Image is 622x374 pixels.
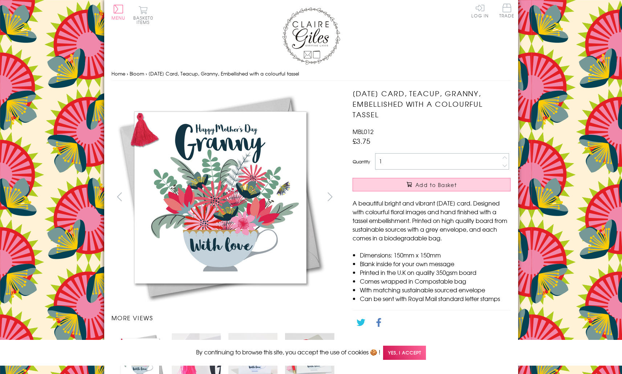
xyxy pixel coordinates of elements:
img: Claire Giles Greetings Cards [282,7,340,65]
button: next [322,188,338,205]
p: A beautiful bright and vibrant [DATE] card. Designed with colourful floral images and hand finish... [353,199,511,242]
a: Trade [499,4,515,19]
button: Menu [111,5,126,20]
nav: breadcrumbs [111,66,511,81]
span: Add to Basket [415,181,457,188]
span: Yes, I accept [383,346,426,360]
span: MBL012 [353,127,374,136]
a: Log In [471,4,489,18]
li: Dimensions: 150mm x 150mm [360,251,511,259]
li: Blank inside for your own message [360,259,511,268]
h3: More views [111,313,338,322]
button: Basket0 items [133,6,153,24]
span: [DATE] Card, Teacup, Granny, Embellished with a colourful tassel [149,70,299,77]
li: Printed in the U.K on quality 350gsm board [360,268,511,277]
a: Home [111,70,125,77]
span: £3.75 [353,136,370,146]
li: Comes wrapped in Compostable bag [360,277,511,285]
span: Menu [111,15,126,21]
span: Trade [499,4,515,18]
span: › [127,70,128,77]
img: Mother's Day Card, Teacup, Granny, Embellished with a colourful tassel [338,88,556,306]
img: Mother's Day Card, Teacup, Granny, Embellished with a colourful tassel [111,88,329,306]
h1: [DATE] Card, Teacup, Granny, Embellished with a colourful tassel [353,88,511,119]
button: Add to Basket [353,178,511,191]
li: With matching sustainable sourced envelope [360,285,511,294]
li: Can be sent with Royal Mail standard letter stamps [360,294,511,303]
span: › [146,70,147,77]
label: Quantity [353,158,370,165]
span: 0 items [137,15,153,25]
a: Go back to the collection [359,338,429,346]
button: prev [111,188,128,205]
a: Bloom [130,70,144,77]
